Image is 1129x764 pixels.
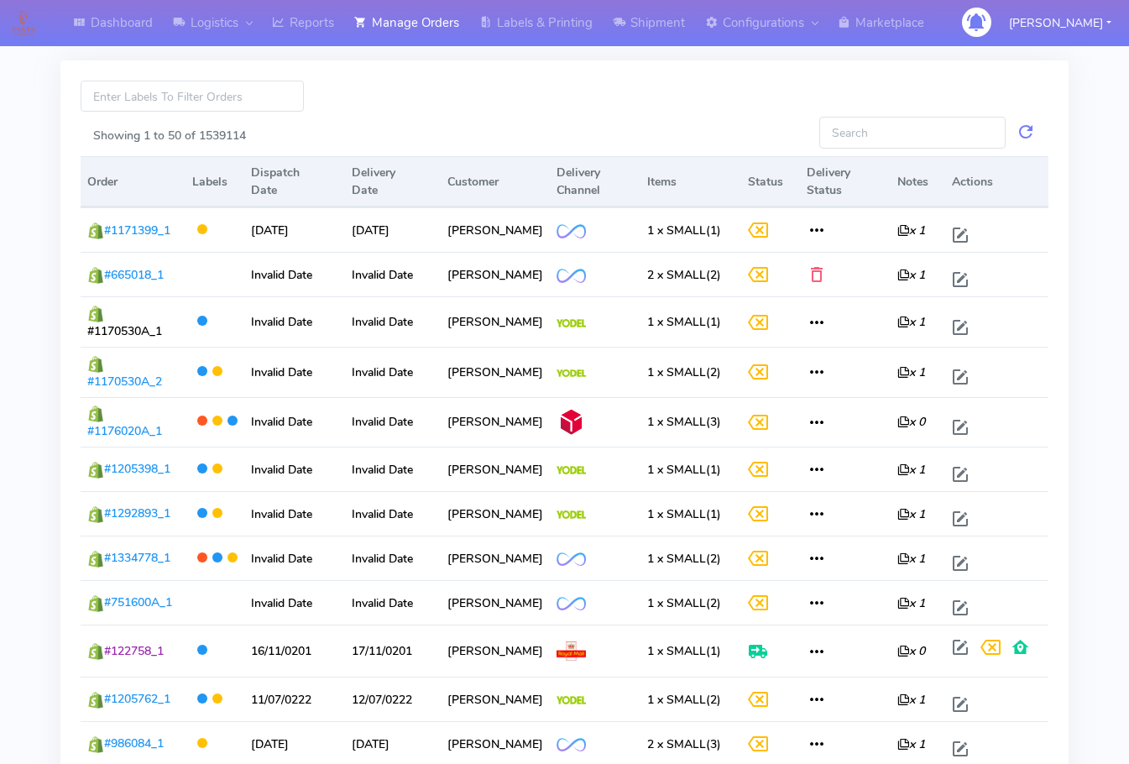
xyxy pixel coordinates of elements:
[244,491,345,536] td: Invalid Date
[345,447,441,491] td: Invalid Date
[244,625,345,677] td: 16/11/0201
[244,677,345,721] td: 11/07/0222
[647,414,721,430] span: (3)
[897,692,925,708] i: x 1
[345,347,441,397] td: Invalid Date
[87,323,162,339] span: #1170530A_1
[244,156,345,207] th: Dispatch Date
[93,127,246,144] label: Showing 1 to 50 of 1539114
[244,207,345,252] td: [DATE]
[897,643,925,659] i: x 0
[557,510,586,519] img: Yodel
[647,506,721,522] span: (1)
[104,550,170,566] span: #1334778_1
[104,461,170,477] span: #1205398_1
[897,736,925,752] i: x 1
[647,551,706,567] span: 1 x SMALL
[87,423,162,439] span: #1176020A_1
[647,267,706,283] span: 2 x SMALL
[186,156,244,207] th: Labels
[441,347,550,397] td: [PERSON_NAME]
[345,491,441,536] td: Invalid Date
[647,222,721,238] span: (1)
[897,222,925,238] i: x 1
[441,207,550,252] td: [PERSON_NAME]
[345,397,441,447] td: Invalid Date
[557,269,586,283] img: OnFleet
[819,117,1006,148] input: Search
[104,594,172,610] span: #751600A_1
[647,414,706,430] span: 1 x SMALL
[647,692,721,708] span: (2)
[741,156,800,207] th: Status
[441,491,550,536] td: [PERSON_NAME]
[891,156,945,207] th: Notes
[945,156,1048,207] th: Actions
[647,643,721,659] span: (1)
[441,625,550,677] td: [PERSON_NAME]
[441,156,550,207] th: Customer
[87,374,162,390] span: #1170530A_2
[647,222,706,238] span: 1 x SMALL
[800,156,890,207] th: Delivery Status
[897,506,925,522] i: x 1
[647,267,721,283] span: (2)
[244,347,345,397] td: Invalid Date
[647,643,706,659] span: 1 x SMALL
[647,314,706,330] span: 1 x SMALL
[441,397,550,447] td: [PERSON_NAME]
[557,597,586,611] img: OnFleet
[244,580,345,625] td: Invalid Date
[81,156,186,207] th: Order
[647,551,721,567] span: (2)
[345,252,441,296] td: Invalid Date
[557,696,586,704] img: Yodel
[647,692,706,708] span: 1 x SMALL
[345,677,441,721] td: 12/07/0222
[81,81,304,112] input: Enter Labels To Filter Orders
[345,536,441,580] td: Invalid Date
[244,536,345,580] td: Invalid Date
[441,536,550,580] td: [PERSON_NAME]
[647,462,721,478] span: (1)
[345,156,441,207] th: Delivery Date
[441,580,550,625] td: [PERSON_NAME]
[104,505,170,521] span: #1292893_1
[104,735,164,751] span: #986084_1
[104,643,164,659] span: #122758_1
[647,595,721,611] span: (2)
[244,447,345,491] td: Invalid Date
[640,156,742,207] th: Items
[345,580,441,625] td: Invalid Date
[557,319,586,327] img: Yodel
[441,677,550,721] td: [PERSON_NAME]
[647,506,706,522] span: 1 x SMALL
[897,267,925,283] i: x 1
[550,156,640,207] th: Delivery Channel
[897,595,925,611] i: x 1
[557,466,586,474] img: Yodel
[104,691,170,707] span: #1205762_1
[897,462,925,478] i: x 1
[647,364,706,380] span: 1 x SMALL
[897,414,925,430] i: x 0
[244,296,345,347] td: Invalid Date
[647,462,706,478] span: 1 x SMALL
[441,252,550,296] td: [PERSON_NAME]
[345,207,441,252] td: [DATE]
[897,314,925,330] i: x 1
[441,296,550,347] td: [PERSON_NAME]
[244,252,345,296] td: Invalid Date
[647,736,721,752] span: (3)
[244,397,345,447] td: Invalid Date
[104,267,164,283] span: #665018_1
[897,364,925,380] i: x 1
[557,224,586,238] img: OnFleet
[557,738,586,752] img: OnFleet
[897,551,925,567] i: x 1
[557,369,586,378] img: Yodel
[557,641,586,662] img: Royal Mail
[441,447,550,491] td: [PERSON_NAME]
[557,407,586,437] img: DPD
[647,364,721,380] span: (2)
